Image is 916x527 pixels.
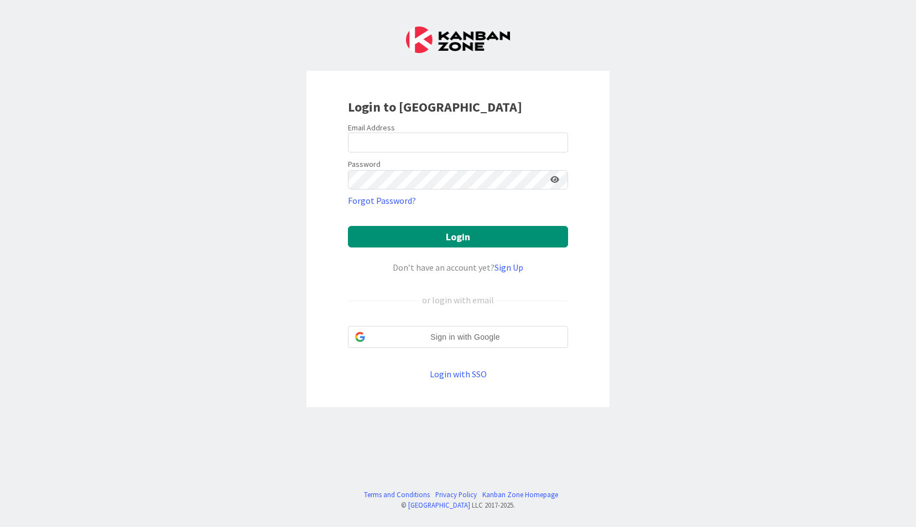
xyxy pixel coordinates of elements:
div: Sign in with Google [348,326,568,348]
div: or login with email [419,293,497,307]
b: Login to [GEOGRAPHIC_DATA] [348,98,522,115]
a: Kanban Zone Homepage [482,489,558,500]
a: Privacy Policy [435,489,477,500]
span: Sign in with Google [369,331,561,343]
label: Password [348,159,381,170]
a: Login with SSO [430,368,487,380]
img: Kanban Zone [406,27,510,53]
div: Don’t have an account yet? [348,261,568,274]
button: Login [348,226,568,247]
a: Terms and Conditions [364,489,430,500]
label: Email Address [348,123,395,133]
div: © LLC 2017- 2025 . [358,500,558,510]
a: [GEOGRAPHIC_DATA] [408,500,470,509]
a: Sign Up [495,262,523,273]
a: Forgot Password? [348,194,416,207]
